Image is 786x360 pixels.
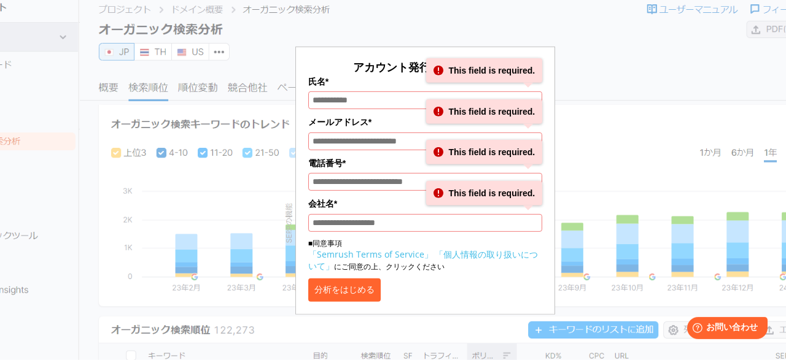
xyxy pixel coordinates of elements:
[426,58,542,83] div: This field is required.
[308,278,381,302] button: 分析をはじめる
[308,156,543,170] label: 電話番号*
[308,115,543,129] label: メールアドレス*
[308,248,538,272] a: 「個人情報の取り扱いについて」
[426,181,542,205] div: This field is required.
[308,248,433,260] a: 「Semrush Terms of Service」
[308,238,543,272] p: ■同意事項 にご同意の上、クリックください
[353,59,497,74] span: アカウント発行して分析する
[426,99,542,124] div: This field is required.
[677,312,772,347] iframe: Help widget launcher
[426,140,542,164] div: This field is required.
